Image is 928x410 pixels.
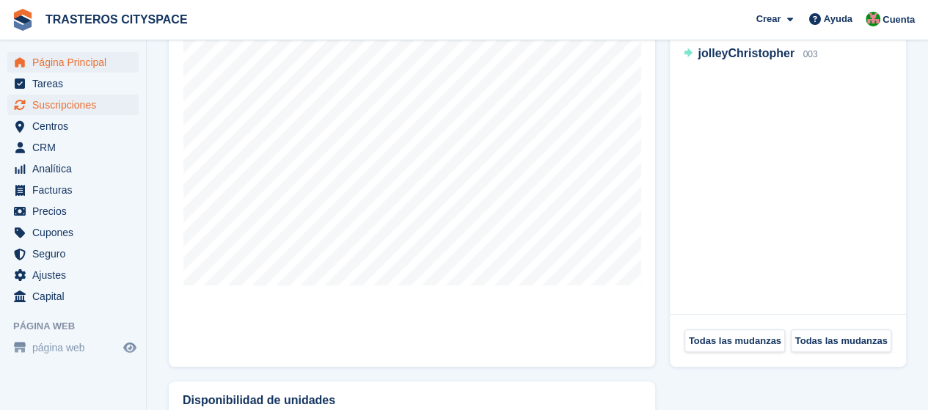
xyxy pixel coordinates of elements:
span: Precios [32,201,120,222]
a: Todas las mudanzas [684,329,785,353]
span: jolleyChristopher [698,47,794,59]
span: Cuenta [883,12,915,27]
span: Página web [13,319,146,334]
a: jolleyChristopher 003 [684,45,817,64]
a: menu [7,286,139,307]
a: menu [7,73,139,94]
span: página web [32,337,120,358]
a: menu [7,52,139,73]
span: Suscripciones [32,95,120,115]
a: menu [7,265,139,285]
span: Analítica [32,158,120,179]
a: menu [7,201,139,222]
img: stora-icon-8386f47178a22dfd0bd8f6a31ec36ba5ce8667c1dd55bd0f319d3a0aa187defe.svg [12,9,34,31]
span: Ayuda [824,12,852,26]
a: menu [7,158,139,179]
a: menu [7,95,139,115]
span: Página Principal [32,52,120,73]
span: Facturas [32,180,120,200]
span: CRM [32,137,120,158]
a: Vista previa de la tienda [121,339,139,356]
a: menu [7,137,139,158]
span: Ajustes [32,265,120,285]
span: Seguro [32,244,120,264]
img: CitySpace [866,12,880,26]
span: Cupones [32,222,120,243]
span: Centros [32,116,120,136]
span: 003 [803,49,817,59]
a: menu [7,244,139,264]
a: menú [7,337,139,358]
a: menu [7,222,139,243]
a: TRASTEROS CITYSPACE [40,7,194,32]
span: Crear [756,12,781,26]
a: menu [7,180,139,200]
span: Tareas [32,73,120,94]
span: Capital [32,286,120,307]
a: Todas las mudanzas [791,329,891,353]
a: menu [7,116,139,136]
h2: Disponibilidad de unidades [183,394,335,407]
